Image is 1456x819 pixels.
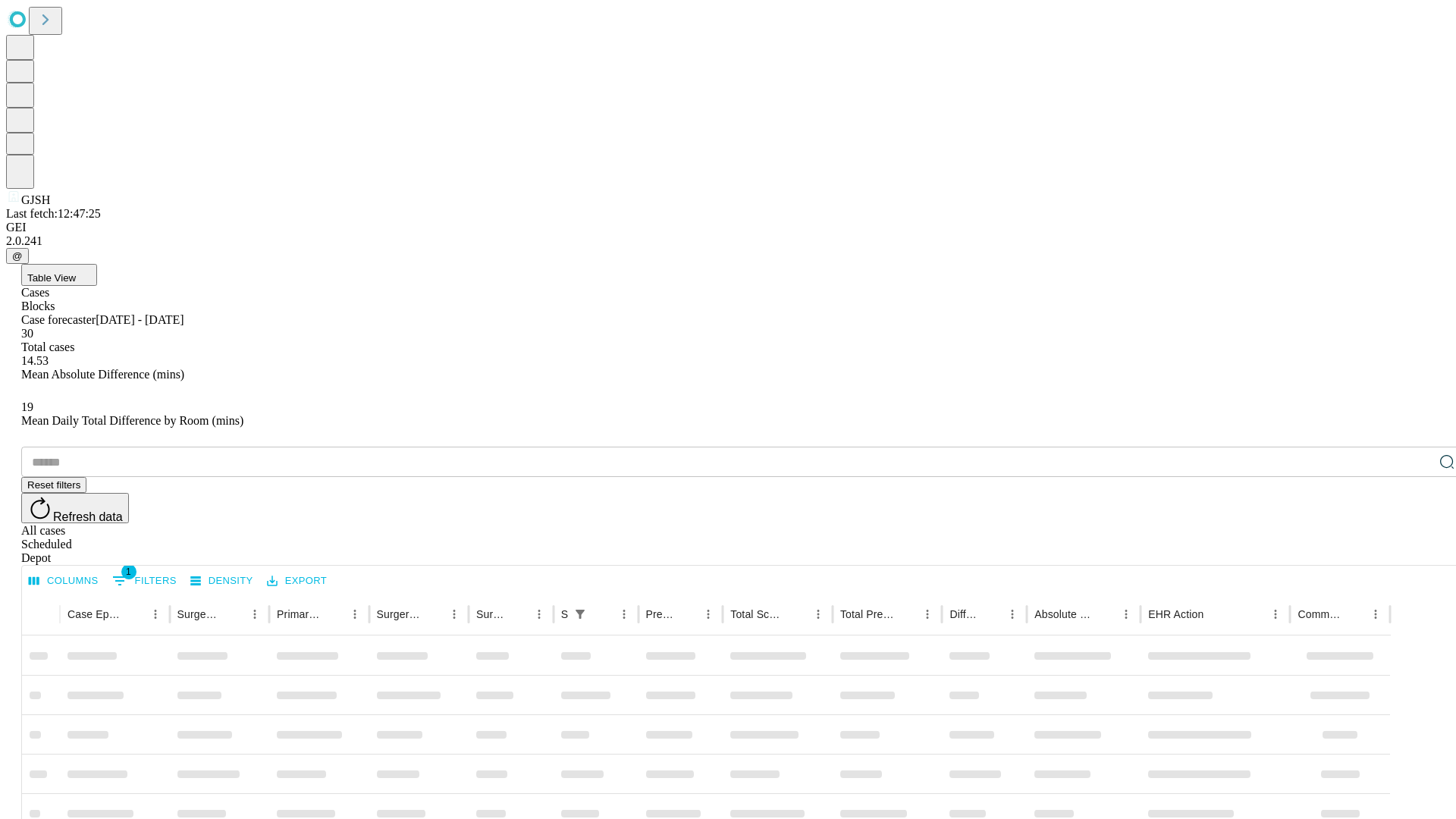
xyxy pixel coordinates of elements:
[21,477,86,493] button: Reset filters
[698,604,719,625] button: Menu
[53,510,123,523] span: Refresh data
[12,250,23,262] span: @
[27,272,76,284] span: Table View
[277,608,321,620] div: Primary Service
[570,604,591,625] div: 1 active filter
[21,414,243,427] span: Mean Daily Total Difference by Room (mins)
[476,608,506,620] div: Surgery Date
[917,604,938,625] button: Menu
[981,604,1002,625] button: Sort
[6,221,1450,234] div: GEI
[244,604,265,625] button: Menu
[1094,604,1116,625] button: Sort
[676,604,698,625] button: Sort
[344,604,366,625] button: Menu
[21,493,129,523] button: Refresh data
[263,570,331,593] button: Export
[377,608,421,620] div: Surgery Name
[25,570,102,593] button: Select columns
[1205,604,1226,625] button: Sort
[896,604,917,625] button: Sort
[507,604,529,625] button: Sort
[21,354,49,367] span: 14.53
[108,569,180,593] button: Show filters
[808,604,829,625] button: Menu
[21,368,184,381] span: Mean Absolute Difference (mins)
[646,608,676,620] div: Predicted In Room Duration
[6,248,29,264] button: @
[561,608,568,620] div: Scheduled In Room Duration
[1116,604,1137,625] button: Menu
[1298,608,1341,620] div: Comments
[323,604,344,625] button: Sort
[422,604,444,625] button: Sort
[570,604,591,625] button: Show filters
[1034,608,1093,620] div: Absolute Difference
[1002,604,1023,625] button: Menu
[730,608,785,620] div: Total Scheduled Duration
[27,479,80,491] span: Reset filters
[1265,604,1286,625] button: Menu
[67,608,122,620] div: Case Epic Id
[613,604,635,625] button: Menu
[592,604,613,625] button: Sort
[21,264,97,286] button: Table View
[124,604,145,625] button: Sort
[96,313,184,326] span: [DATE] - [DATE]
[444,604,465,625] button: Menu
[6,234,1450,248] div: 2.0.241
[145,604,166,625] button: Menu
[177,608,221,620] div: Surgeon Name
[1344,604,1365,625] button: Sort
[121,564,136,579] span: 1
[21,193,50,206] span: GJSH
[21,400,33,413] span: 19
[949,608,979,620] div: Difference
[1148,608,1203,620] div: EHR Action
[187,570,257,593] button: Density
[21,313,96,326] span: Case forecaster
[786,604,808,625] button: Sort
[529,604,550,625] button: Menu
[21,327,33,340] span: 30
[21,340,74,353] span: Total cases
[1365,604,1386,625] button: Menu
[223,604,244,625] button: Sort
[840,608,895,620] div: Total Predicted Duration
[6,207,101,220] span: Last fetch: 12:47:25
